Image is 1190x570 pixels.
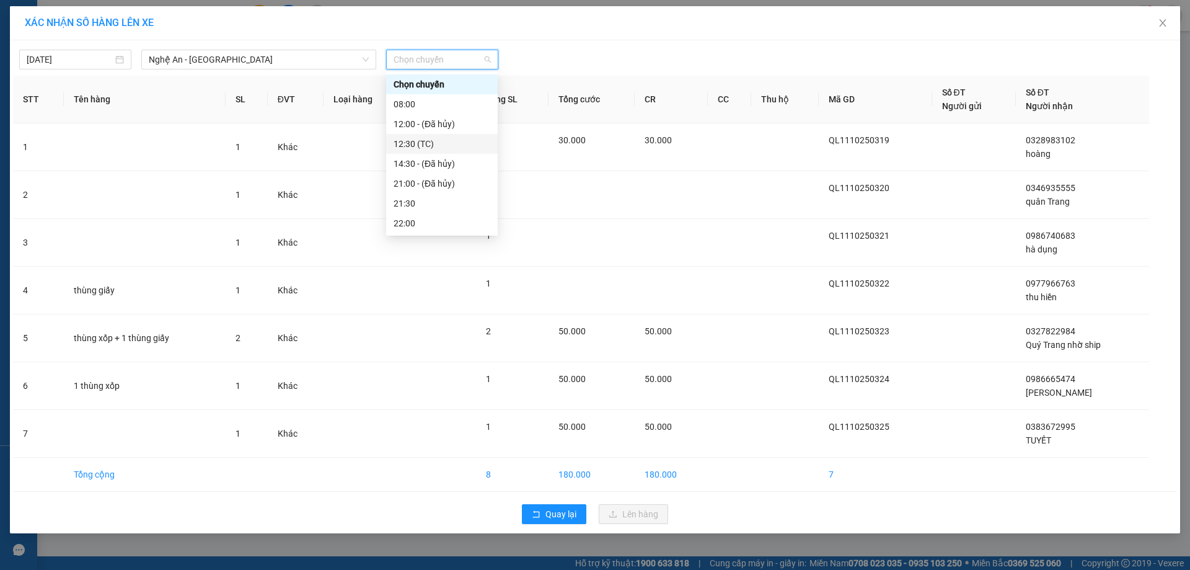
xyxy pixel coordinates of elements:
span: thu hiền [1026,292,1057,302]
th: CR [635,76,708,123]
span: 50.000 [645,374,672,384]
span: 50.000 [558,374,586,384]
button: rollbackQuay lại [522,504,586,524]
th: ĐVT [268,76,324,123]
span: 50.000 [645,326,672,336]
span: 1 [236,285,240,295]
th: STT [13,76,64,123]
td: Khác [268,314,324,362]
div: Chọn chuyến [394,78,490,91]
span: 1 [236,142,240,152]
td: 180.000 [635,458,708,492]
span: 50.000 [558,326,586,336]
span: 0383672995 [1026,422,1075,432]
span: Quay lại [545,507,576,521]
span: Nghệ An - Hà Nội [149,50,369,69]
td: 8 [476,458,549,492]
th: Loại hàng [324,76,407,123]
td: 180.000 [549,458,635,492]
span: 1 [236,429,240,439]
th: Thu hộ [751,76,818,123]
td: Khác [268,171,324,219]
span: 1 [236,238,240,247]
span: 30.000 [645,135,672,145]
th: Tên hàng [64,76,226,123]
div: 14:30 - (Đã hủy) [394,157,490,171]
td: 6 [13,362,64,410]
span: 50.000 [558,422,586,432]
td: 5 [13,314,64,362]
td: Khác [268,219,324,267]
span: 1 [486,422,491,432]
td: 2 [13,171,64,219]
div: 12:00 - (Đã hủy) [394,117,490,131]
span: down [362,56,369,63]
td: 4 [13,267,64,314]
button: Close [1145,6,1180,41]
span: 1 [486,231,491,241]
div: 21:00 - (Đã hủy) [394,177,490,190]
span: rollback [532,510,540,520]
span: 2 [486,326,491,336]
span: quân Trang [1026,197,1070,207]
span: 1 [236,190,240,200]
span: QL1110250324 [829,374,889,384]
span: 1 [486,278,491,288]
td: Khác [268,123,324,171]
th: CC [708,76,751,123]
div: Chọn chuyến [386,74,498,94]
span: QL1110250319 [829,135,889,145]
th: Mã GD [819,76,932,123]
span: QL1110250321 [829,231,889,241]
td: 1 thùng xốp [64,362,226,410]
span: 0986740683 [1026,231,1075,241]
input: 11/10/2025 [27,53,113,66]
span: QL1110250320 [829,183,889,193]
span: 1 [486,374,491,384]
span: 2 [236,333,240,343]
span: QL1110250323 [829,326,889,336]
span: 0327822984 [1026,326,1075,336]
span: 50.000 [645,422,672,432]
td: thùng xốp + 1 thùng giấy [64,314,226,362]
div: 08:00 [394,97,490,111]
span: Số ĐT [1026,87,1049,97]
th: SL [226,76,268,123]
span: 0986665474 [1026,374,1075,384]
div: 22:00 [394,216,490,230]
div: 12:30 (TC) [394,137,490,151]
td: 1 [13,123,64,171]
td: 7 [13,410,64,458]
span: hoàng [1026,149,1051,159]
span: 0346935555 [1026,183,1075,193]
span: Người gửi [942,101,982,111]
span: 0977966763 [1026,278,1075,288]
th: Tổng SL [476,76,549,123]
td: 3 [13,219,64,267]
span: Chọn chuyến [394,50,491,69]
th: Tổng cước [549,76,635,123]
span: QL1110250322 [829,278,889,288]
span: [PERSON_NAME] [1026,388,1092,398]
span: XÁC NHẬN SỐ HÀNG LÊN XE [25,17,154,29]
span: 30.000 [558,135,586,145]
button: uploadLên hàng [599,504,668,524]
td: 7 [819,458,932,492]
td: Khác [268,362,324,410]
span: 1 [236,381,240,391]
span: Người nhận [1026,101,1073,111]
span: TUYẾT [1026,435,1051,445]
span: 0328983102 [1026,135,1075,145]
span: Số ĐT [942,87,966,97]
span: Quý Trang nhờ ship [1026,340,1101,350]
td: Khác [268,267,324,314]
td: thùng giấy [64,267,226,314]
td: Khác [268,410,324,458]
td: Tổng cộng [64,458,226,492]
div: 21:30 [394,197,490,210]
span: hà dụng [1026,244,1057,254]
span: QL1110250325 [829,422,889,432]
span: close [1158,18,1168,28]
